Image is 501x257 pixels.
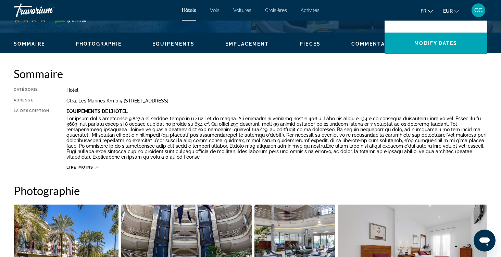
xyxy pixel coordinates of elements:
[300,41,321,47] button: Pièces
[414,40,457,46] span: Modify Dates
[182,8,196,13] a: Hôtels
[421,8,426,14] span: fr
[474,7,483,14] span: CC
[76,41,122,47] button: Photographie
[14,1,82,19] a: Travorium
[443,8,453,14] span: EUR
[66,165,93,170] span: Lire moins
[14,87,49,93] div: Catégorie
[14,41,45,47] button: Sommaire
[225,41,269,47] button: Emplacement
[14,184,487,197] h2: Photographie
[14,98,49,103] div: Adresse
[474,230,496,252] iframe: Bouton de lancement de la fenêtre de messagerie
[443,6,459,16] button: Change currency
[265,8,287,13] a: Croisières
[66,87,487,93] div: Hotel
[14,67,487,81] h2: Sommaire
[233,8,251,13] a: Voitures
[66,116,487,160] p: Lor ipsum dol s ametconse 9.827 a el seddoe-tempo in u 462 l et do magna. Ali enimadmini veniamq ...
[421,6,433,16] button: Change language
[14,109,49,161] div: La description
[385,33,487,54] button: Modify Dates
[66,98,487,103] div: Ctra. Les Marines Km 0.5 [STREET_ADDRESS]
[66,165,99,170] button: Lire moins
[469,3,487,17] button: User Menu
[66,109,128,114] b: Équipements De L'hôtel
[210,8,220,13] a: Vols
[152,41,195,47] button: Équipements
[351,41,398,47] button: Commentaires
[301,8,320,13] a: Activités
